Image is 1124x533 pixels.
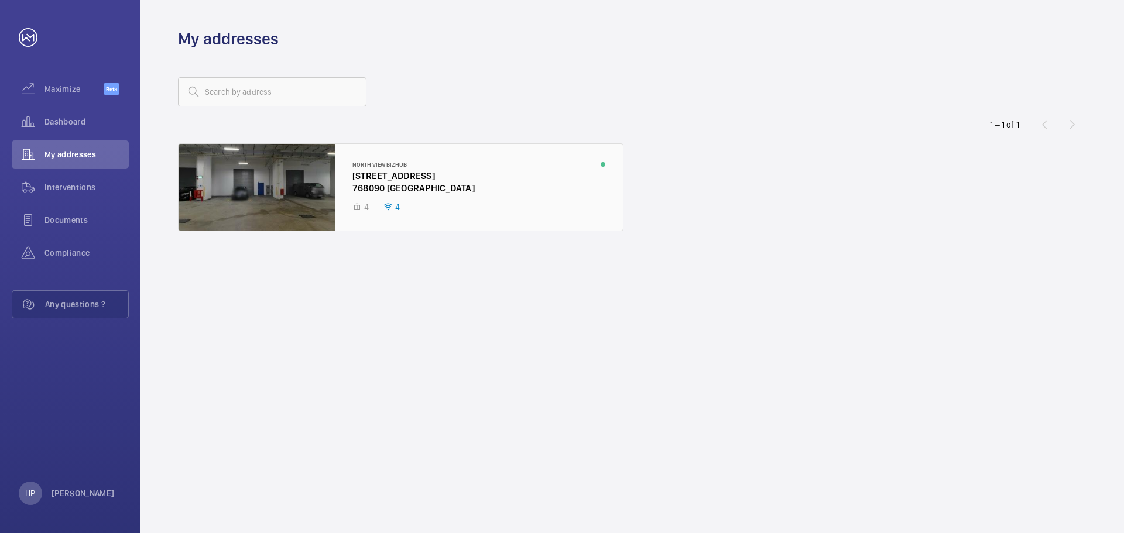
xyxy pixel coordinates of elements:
p: [PERSON_NAME] [52,487,115,499]
h1: My addresses [178,28,279,50]
p: HP [25,487,35,499]
div: 1 – 1 of 1 [990,119,1019,130]
span: Dashboard [44,116,129,128]
span: Compliance [44,247,129,259]
span: Any questions ? [45,298,128,310]
span: My addresses [44,149,129,160]
span: Documents [44,214,129,226]
input: Search by address [178,77,366,106]
span: Maximize [44,83,104,95]
span: Beta [104,83,119,95]
span: Interventions [44,181,129,193]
